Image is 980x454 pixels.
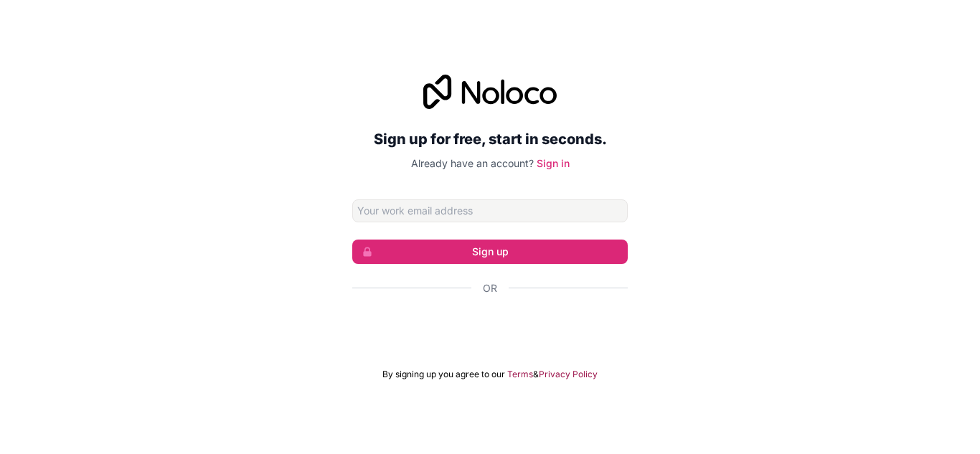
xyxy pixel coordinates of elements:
[533,369,539,380] span: &
[537,157,570,169] a: Sign in
[352,240,628,264] button: Sign up
[507,369,533,380] a: Terms
[539,369,598,380] a: Privacy Policy
[382,369,505,380] span: By signing up you agree to our
[483,281,497,295] span: Or
[352,199,628,222] input: Email address
[352,126,628,152] h2: Sign up for free, start in seconds.
[411,157,534,169] span: Already have an account?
